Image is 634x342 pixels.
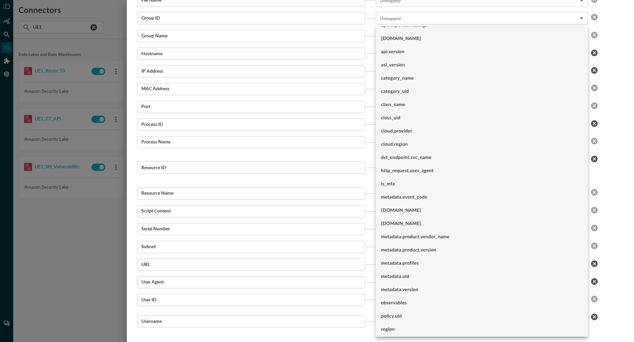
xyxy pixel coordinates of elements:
li: metadata.version [376,283,588,296]
li: api.version [376,45,588,58]
li: metadata.product.vendor_name [376,230,588,244]
li: [DOMAIN_NAME] [376,217,588,230]
li: dst_endpoint.svc_name [376,151,588,164]
li: metadata.profiles [376,257,588,270]
li: [DOMAIN_NAME] [376,32,588,45]
li: is_mfa [376,177,588,191]
li: metadata.event_code [376,191,588,204]
li: category_uid [376,85,588,98]
li: http_request.user_agent [376,164,588,177]
li: class_name [376,98,588,111]
li: metadata.product.version [376,244,588,257]
li: category_name [376,72,588,85]
li: region [376,323,588,336]
li: [DOMAIN_NAME] [376,204,588,217]
li: metadata.uid [376,270,588,283]
li: cloud.provider [376,125,588,138]
li: cloud.region [376,138,588,151]
li: class_uid [376,111,588,125]
li: policy.uid [376,310,588,323]
li: asl_version [376,58,588,72]
li: observables [376,296,588,310]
